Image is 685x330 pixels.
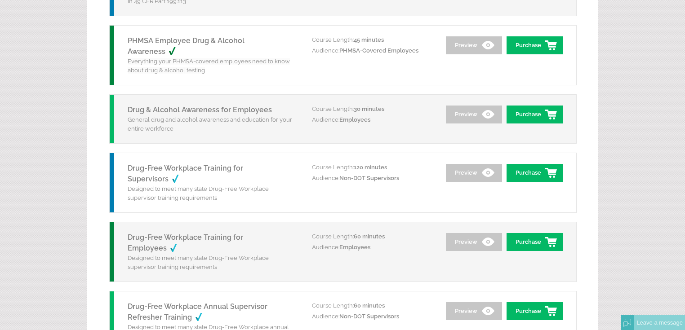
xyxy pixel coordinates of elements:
p: Designed to meet many state Drug-Free Workplace supervisor training requirements [128,185,298,202]
p: Audience: [312,45,433,56]
a: Purchase [507,233,563,251]
a: Preview [446,302,502,320]
span: PHMSA-Covered Employees [339,47,418,54]
p: Audience: [312,242,433,253]
a: Preview [446,36,502,54]
div: Leave a message [634,315,685,330]
p: Audience: [312,173,433,184]
a: Preview [446,106,502,123]
a: Purchase [507,164,563,182]
span: 45 minutes [354,36,384,43]
p: Audience: [312,311,433,322]
a: Preview [446,164,502,182]
span: Non-DOT Supervisors [339,175,399,181]
span: 60 minutes [354,302,385,309]
a: Preview [446,233,502,251]
span: 30 minutes [354,106,384,112]
span: Non-DOT Supervisors [339,313,399,320]
span: Designed to meet many state Drug-Free Workplace supervisor training requirements [128,255,269,270]
a: PHMSA Employee Drug & Alcohol Awareness [128,36,245,56]
p: Course Length: [312,35,433,45]
a: Drug-Free Workplace Training for Employees [128,233,243,252]
span: Employees [339,244,370,251]
p: Course Length: [312,231,433,242]
span: Everything your PHMSA-covered employees need to know about drug & alcohol testing [128,58,290,74]
a: Purchase [507,36,563,54]
a: Drug-Free Workplace Training for Supervisors [128,164,243,183]
span: Employees [339,116,370,123]
p: Audience: [312,114,433,125]
a: Drug-Free Workplace Annual Supervisor Refresher Training [128,302,267,321]
span: 120 minutes [354,164,387,171]
span: General drug and alcohol awareness and education for your entire workforce [128,116,292,132]
a: Drug & Alcohol Awareness for Employees [128,106,272,114]
p: Course Length: [312,300,433,311]
a: Purchase [507,106,563,123]
a: Purchase [507,302,563,320]
p: Course Length: [312,104,433,114]
span: 60 minutes [354,233,385,240]
img: Offline [623,319,632,327]
p: Course Length: [312,162,433,173]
